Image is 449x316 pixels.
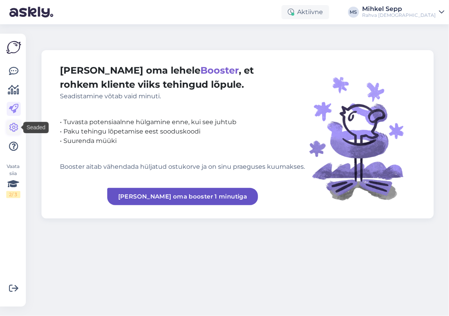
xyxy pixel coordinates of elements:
div: Seaded [23,122,49,133]
img: Askly Logo [6,40,21,55]
span: Booster [201,65,239,76]
div: Mihkel Sepp [362,6,436,12]
div: MS [348,7,359,18]
a: [PERSON_NAME] oma booster 1 minutiga [107,188,258,205]
div: • Tuvasta potensiaalnne hülgamine enne, kui see juhtub [60,117,305,127]
a: Mihkel SeppRahva [DEMOGRAPHIC_DATA] [362,6,444,18]
div: Booster aitab vähendada hüljatud ostukorve ja on sinu praeguses kuumakses. [60,162,305,172]
div: Vaata siia [6,163,20,198]
div: • Suurenda müüki [60,136,305,146]
div: Rahva [DEMOGRAPHIC_DATA] [362,12,436,18]
div: [PERSON_NAME] oma lehele , et rohkem kliente viiks tehingud lõpule. [60,63,305,101]
div: Seadistamine võtab vaid minuti. [60,92,305,101]
div: Aktiivne [281,5,329,19]
div: 2 / 3 [6,191,20,198]
div: • Paku tehingu lõpetamise eest sooduskoodi [60,127,305,136]
img: illustration [305,63,415,205]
